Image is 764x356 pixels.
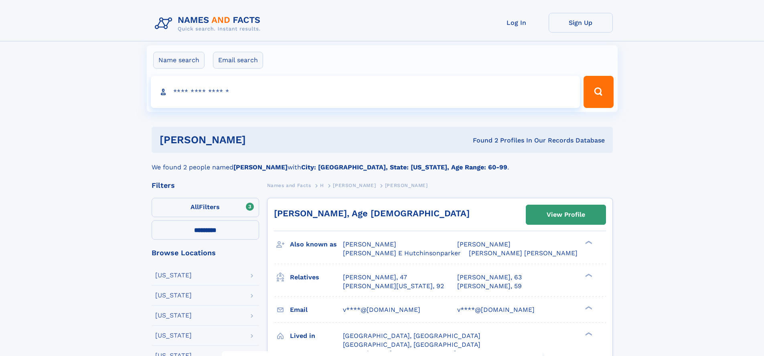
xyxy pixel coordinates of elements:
[290,271,343,284] h3: Relatives
[583,331,593,336] div: ❯
[152,249,259,256] div: Browse Locations
[583,273,593,278] div: ❯
[233,163,288,171] b: [PERSON_NAME]
[290,238,343,251] h3: Also known as
[343,282,444,291] a: [PERSON_NAME][US_STATE], 92
[457,282,522,291] a: [PERSON_NAME], 59
[155,272,192,279] div: [US_STATE]
[320,183,324,188] span: H
[469,249,578,257] span: [PERSON_NAME] [PERSON_NAME]
[160,135,359,145] h1: [PERSON_NAME]
[547,205,585,224] div: View Profile
[290,303,343,317] h3: Email
[343,249,461,257] span: [PERSON_NAME] E Hutchinsonparker
[155,312,192,319] div: [US_STATE]
[274,208,470,218] a: [PERSON_NAME], Age [DEMOGRAPHIC_DATA]
[343,240,396,248] span: [PERSON_NAME]
[155,292,192,299] div: [US_STATE]
[333,180,376,190] a: [PERSON_NAME]
[152,182,259,189] div: Filters
[359,136,605,145] div: Found 2 Profiles In Our Records Database
[343,341,480,348] span: [GEOGRAPHIC_DATA], [GEOGRAPHIC_DATA]
[333,183,376,188] span: [PERSON_NAME]
[484,13,549,33] a: Log In
[584,76,613,108] button: Search Button
[343,332,480,340] span: [GEOGRAPHIC_DATA], [GEOGRAPHIC_DATA]
[457,240,511,248] span: [PERSON_NAME]
[583,305,593,310] div: ❯
[290,329,343,343] h3: Lived in
[320,180,324,190] a: H
[151,76,580,108] input: search input
[457,273,522,282] a: [PERSON_NAME], 63
[343,273,407,282] a: [PERSON_NAME], 47
[152,153,613,172] div: We found 2 people named with .
[155,332,192,339] div: [US_STATE]
[190,203,199,211] span: All
[301,163,507,171] b: City: [GEOGRAPHIC_DATA], State: [US_STATE], Age Range: 60-99
[152,13,267,35] img: Logo Names and Facts
[267,180,311,190] a: Names and Facts
[153,52,205,69] label: Name search
[549,13,613,33] a: Sign Up
[583,240,593,245] div: ❯
[213,52,263,69] label: Email search
[385,183,428,188] span: [PERSON_NAME]
[152,198,259,217] label: Filters
[526,205,606,224] a: View Profile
